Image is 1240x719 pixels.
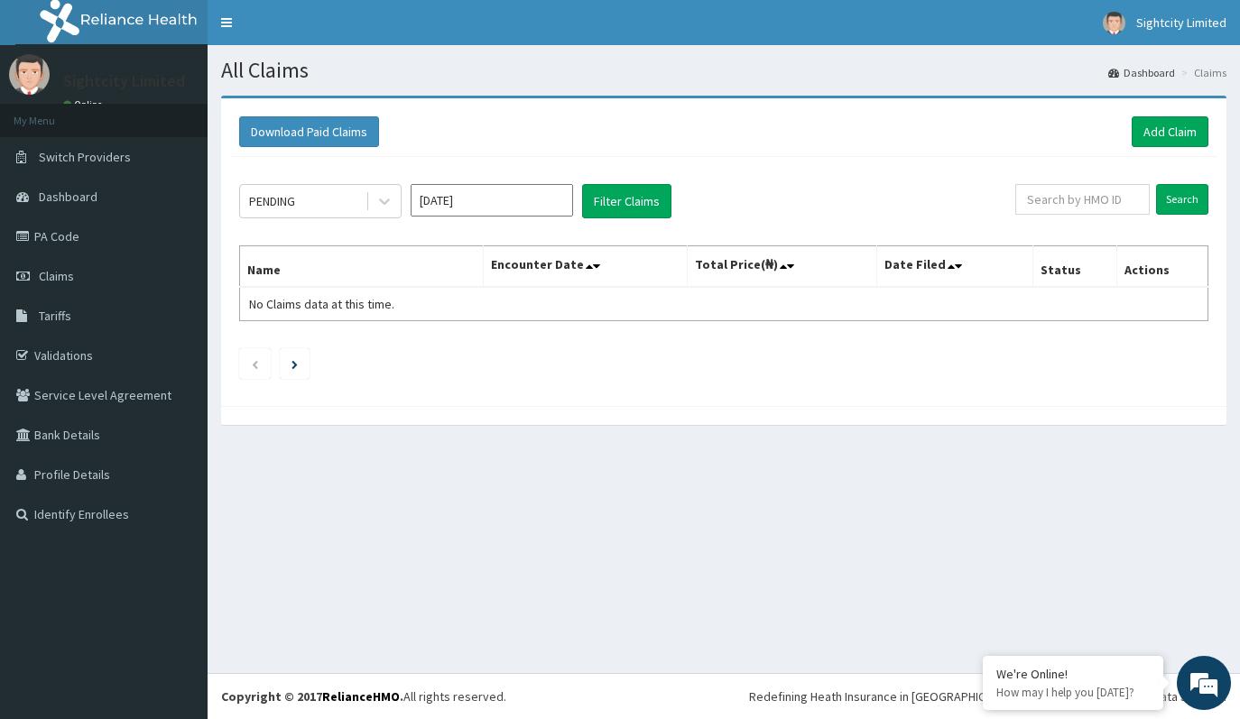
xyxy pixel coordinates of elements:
[240,246,484,288] th: Name
[221,688,403,705] strong: Copyright © 2017 .
[1156,184,1208,215] input: Search
[39,189,97,205] span: Dashboard
[1015,184,1150,215] input: Search by HMO ID
[249,296,394,312] span: No Claims data at this time.
[996,685,1150,700] p: How may I help you today?
[239,116,379,147] button: Download Paid Claims
[63,98,106,111] a: Online
[291,355,298,372] a: Next page
[296,9,339,52] div: Minimize live chat window
[749,687,1226,705] div: Redefining Heath Insurance in [GEOGRAPHIC_DATA] using Telemedicine and Data Science!
[9,493,344,556] textarea: Type your message and hit 'Enter'
[33,90,73,135] img: d_794563401_company_1708531726252_794563401
[105,227,249,410] span: We're online!
[996,666,1150,682] div: We're Online!
[1117,246,1208,288] th: Actions
[94,101,303,124] div: Chat with us now
[411,184,573,217] input: Select Month and Year
[1108,65,1175,80] a: Dashboard
[39,149,131,165] span: Switch Providers
[208,673,1240,719] footer: All rights reserved.
[1103,12,1125,34] img: User Image
[63,73,185,89] p: Sightcity Limited
[221,59,1226,82] h1: All Claims
[582,184,671,218] button: Filter Claims
[484,246,688,288] th: Encounter Date
[1032,246,1116,288] th: Status
[322,688,400,705] a: RelianceHMO
[39,308,71,324] span: Tariffs
[1136,14,1226,31] span: Sightcity Limited
[251,355,259,372] a: Previous page
[39,268,74,284] span: Claims
[1177,65,1226,80] li: Claims
[688,246,876,288] th: Total Price(₦)
[9,54,50,95] img: User Image
[1132,116,1208,147] a: Add Claim
[249,192,295,210] div: PENDING
[876,246,1032,288] th: Date Filed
